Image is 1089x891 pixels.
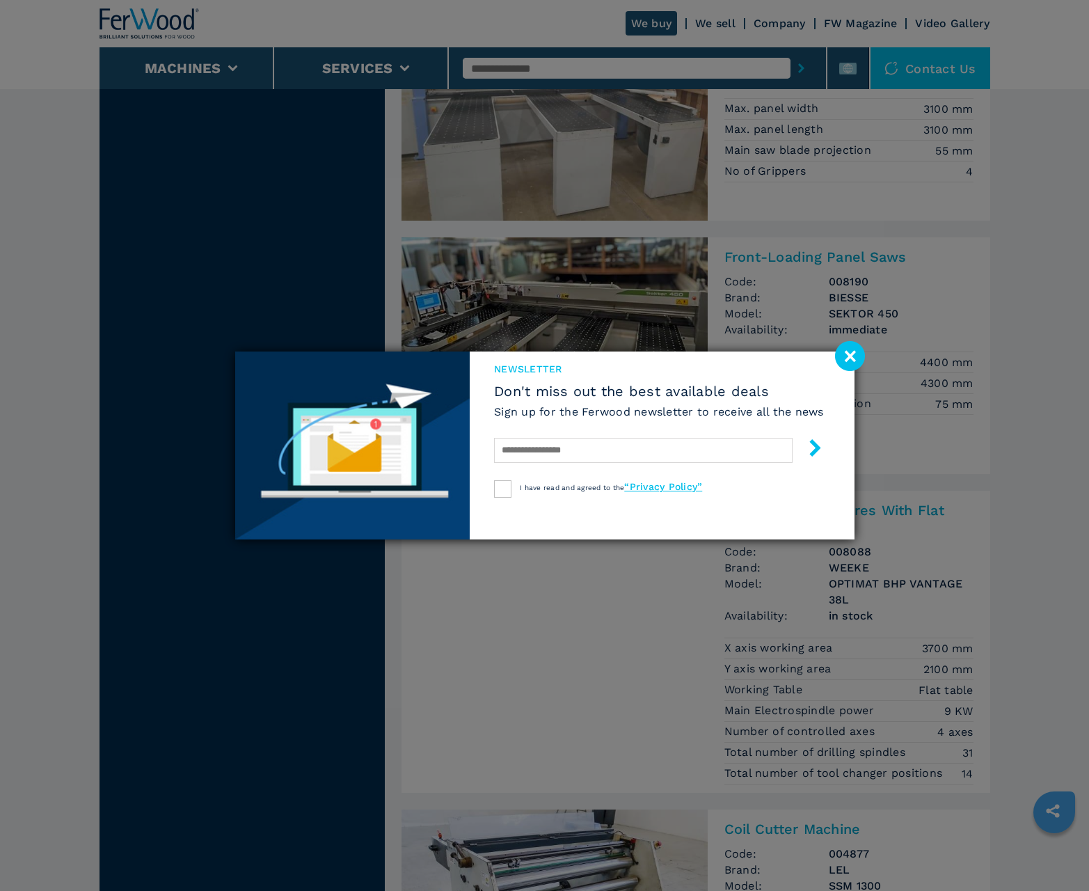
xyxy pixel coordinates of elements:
[793,434,824,466] button: submit-button
[494,362,824,376] span: newsletter
[235,352,470,539] img: Newsletter image
[494,383,824,400] span: Don't miss out the best available deals
[520,484,702,491] span: I have read and agreed to the
[494,404,824,420] h6: Sign up for the Ferwood newsletter to receive all the news
[624,481,702,492] a: “Privacy Policy”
